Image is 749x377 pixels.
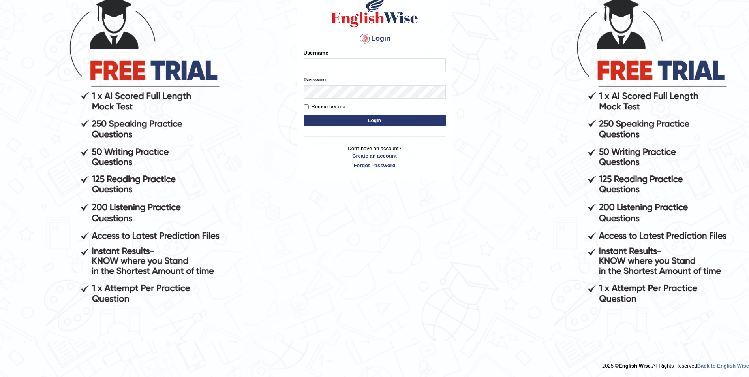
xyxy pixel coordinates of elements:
[304,76,328,83] label: Password
[304,145,446,169] p: Don't have an account?
[304,104,309,109] input: Remember me
[304,32,446,45] h4: Login
[697,363,749,369] a: Back to English Wise
[304,162,446,169] a: Forgot Password
[304,103,345,111] label: Remember me
[619,363,652,369] strong: English Wise.
[304,115,446,126] button: Login
[602,358,749,369] div: 2025 © All Rights Reserved
[304,152,446,160] a: Create an account
[304,49,329,57] label: Username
